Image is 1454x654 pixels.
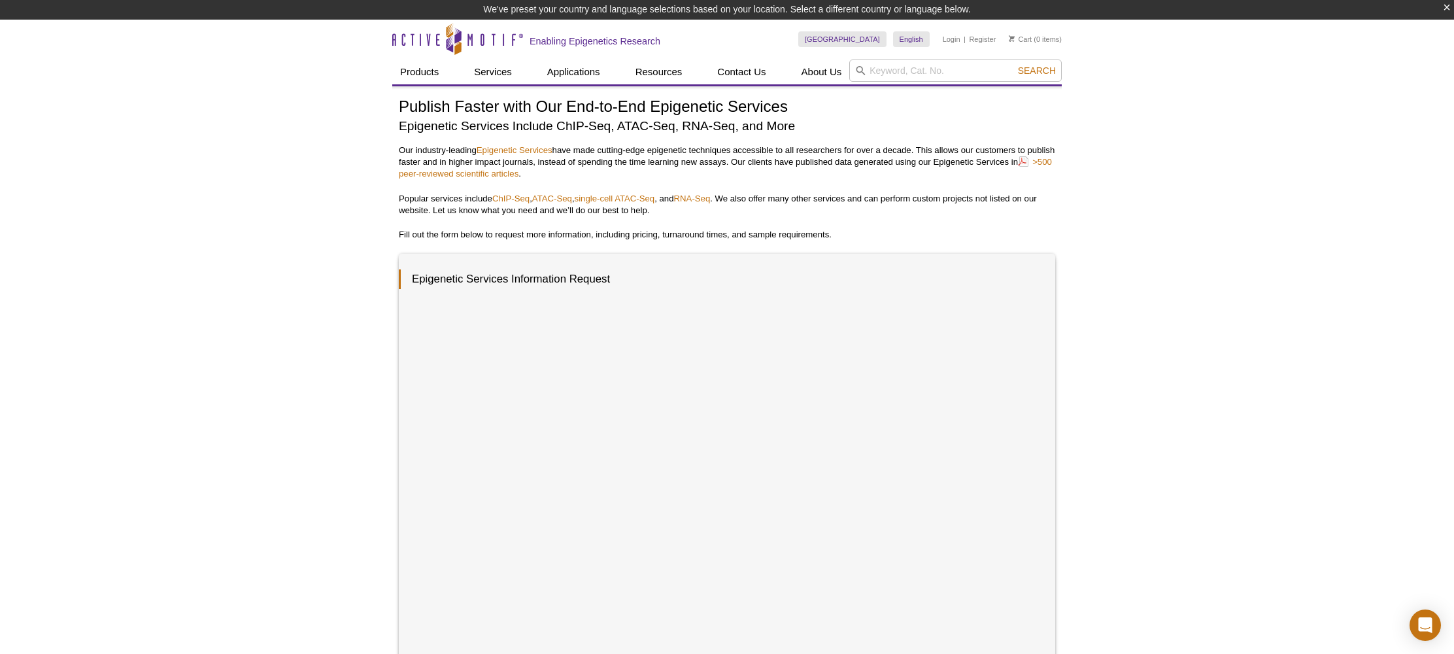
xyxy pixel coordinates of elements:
[532,194,572,203] a: ATAC-Seq
[1009,31,1062,47] li: (0 items)
[798,31,887,47] a: [GEOGRAPHIC_DATA]
[794,60,850,84] a: About Us
[466,60,520,84] a: Services
[969,35,996,44] a: Register
[392,60,447,84] a: Products
[539,60,608,84] a: Applications
[709,60,773,84] a: Contact Us
[849,60,1062,82] input: Keyword, Cat. No.
[399,98,1055,117] h1: Publish Faster with Our End-to-End Epigenetic Services
[477,145,552,155] a: Epigenetic Services
[492,194,530,203] a: ChIP-Seq
[1009,35,1032,44] a: Cart
[399,156,1052,180] a: >500 peer-reviewed scientific articles
[964,31,966,47] li: |
[628,60,690,84] a: Resources
[1018,65,1056,76] span: Search
[530,35,660,47] h2: Enabling Epigenetics Research
[943,35,960,44] a: Login
[399,145,1055,180] p: Our industry-leading have made cutting-edge epigenetic techniques accessible to all researchers f...
[399,117,1055,135] h2: Epigenetic Services Include ChIP-Seq, ATAC-Seq, RNA-Seq, and More
[1410,610,1441,641] div: Open Intercom Messenger
[399,193,1055,216] p: Popular services include , , , and . We also offer many other services and can perform custom pro...
[399,229,1055,241] p: Fill out the form below to request more information, including pricing, turnaround times, and sam...
[399,269,1042,289] h3: Epigenetic Services Information Request
[1009,35,1015,42] img: Your Cart
[674,194,711,203] a: RNA-Seq
[575,194,655,203] a: single-cell ATAC-Seq
[893,31,930,47] a: English
[1014,65,1060,77] button: Search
